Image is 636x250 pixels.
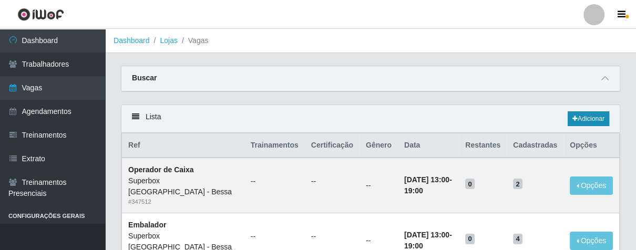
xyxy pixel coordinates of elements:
[178,35,209,46] li: Vagas
[404,175,449,184] time: [DATE] 13:00
[311,231,353,242] ul: --
[465,179,475,189] span: 0
[105,29,636,53] nav: breadcrumb
[128,197,238,206] div: # 347512
[360,158,398,213] td: --
[122,133,244,158] th: Ref
[404,175,452,195] strong: -
[398,133,459,158] th: Data
[114,36,150,45] a: Dashboard
[404,242,423,250] time: 19:00
[404,231,452,250] strong: -
[360,133,398,158] th: Gênero
[160,36,177,45] a: Lojas
[121,105,620,133] div: Lista
[465,234,475,244] span: 0
[305,133,360,158] th: Certificação
[128,175,238,197] div: Superbox [GEOGRAPHIC_DATA] - Bessa
[311,176,353,187] ul: --
[128,165,194,174] strong: Operador de Caixa
[132,74,157,82] strong: Buscar
[404,231,449,239] time: [DATE] 13:00
[251,176,299,187] ul: --
[128,221,166,229] strong: Embalador
[17,8,64,21] img: CoreUI Logo
[459,133,507,158] th: Restantes
[568,111,609,126] a: Adicionar
[244,133,305,158] th: Trainamentos
[251,231,299,242] ul: --
[404,186,423,195] time: 19:00
[513,234,522,244] span: 4
[507,133,563,158] th: Cadastradas
[563,133,619,158] th: Opções
[570,176,613,195] button: Opções
[570,232,613,250] button: Opções
[513,179,522,189] span: 2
